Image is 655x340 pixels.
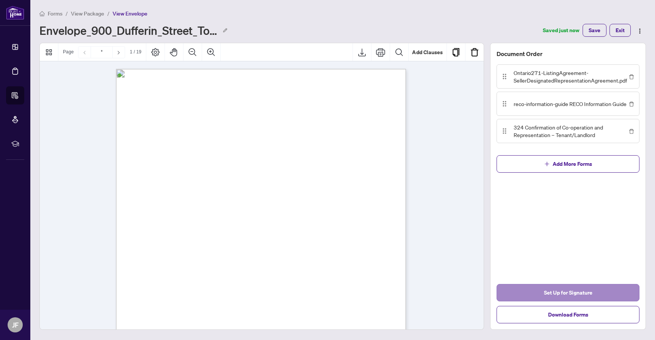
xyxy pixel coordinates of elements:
[107,9,110,18] li: /
[514,123,627,139] span: 324 Confirmation of Co-operation and Representation – Tenant/Landlord
[497,64,639,89] div: Drag to reorderOntario271-ListingAgreement-SellerDesignatedRepresentationAgreement.pdf
[497,92,639,116] div: Drag to reorderreco-information-guide RECO Information Guide
[589,24,600,36] span: Save
[12,320,19,330] span: JF
[71,10,104,17] span: View Package
[497,155,639,173] button: Add More Forms
[39,24,218,36] span: Envelope_900_Dufferin_Street_Toronto_ON_Canada_1759936535550
[497,119,639,143] div: Drag to reorder324 Confirmation of Co-operation and Representation – Tenant/Landlord
[637,28,643,34] img: Logo
[548,309,588,321] span: Download Forms
[544,161,550,167] span: plus
[610,24,631,37] button: Exit
[497,306,639,323] button: Download Forms
[66,9,68,18] li: /
[500,127,509,135] img: Drag to reorder
[500,100,509,108] img: Drag to reorder
[629,74,634,80] span: delete
[553,158,592,170] span: Add More Forms
[113,10,147,17] span: View Envelope
[221,24,229,36] button: Edit envelope name
[544,287,592,299] span: Set Up for Signature
[514,69,627,84] span: Ontario271-ListingAgreement-SellerDesignatedRepresentationAgreement.pdf
[497,284,639,301] button: Set Up for Signature
[497,49,639,58] h3: Document Order
[514,100,627,108] span: reco-information-guide RECO Information Guide
[543,26,580,34] span: Saved just now
[48,10,63,17] span: Forms
[634,24,646,36] button: Logo
[500,72,509,81] img: Drag to reorder
[616,24,625,36] span: Exit
[39,11,45,16] span: home
[6,6,24,20] img: logo
[583,24,606,37] button: Save
[629,101,634,107] span: delete
[629,129,634,134] span: delete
